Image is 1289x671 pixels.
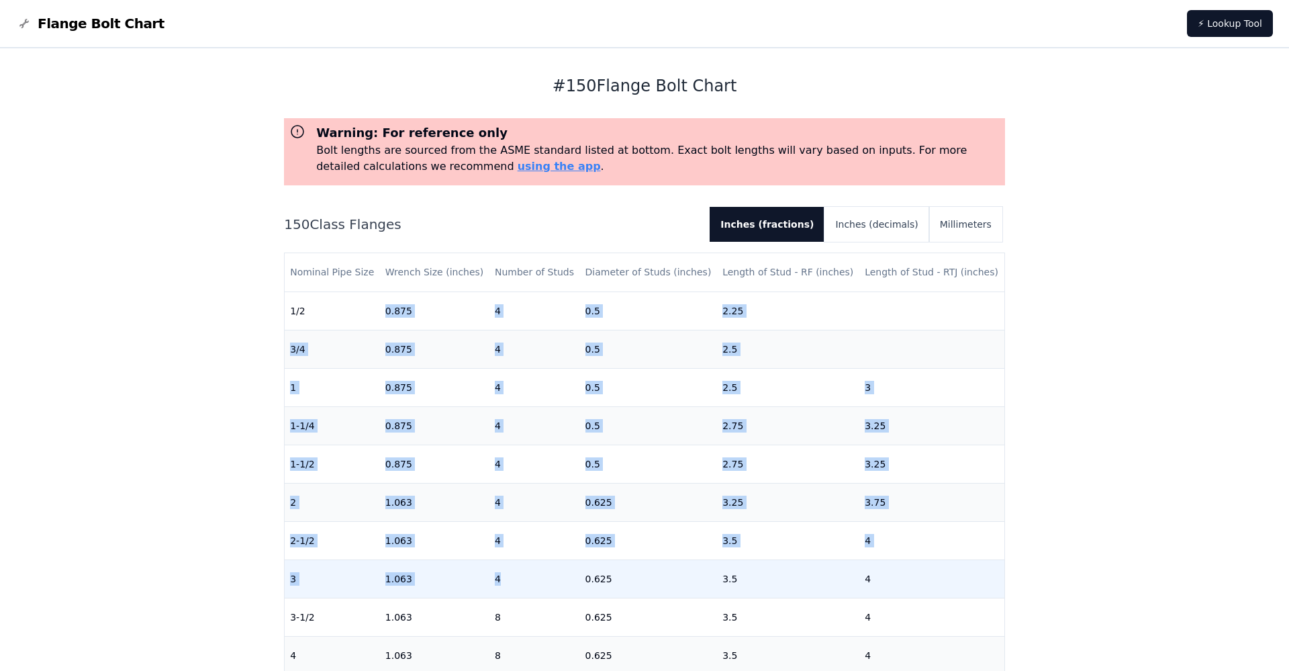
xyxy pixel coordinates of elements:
td: 2.5 [717,368,859,406]
td: 0.5 [580,368,718,406]
td: 4 [859,560,1004,598]
h2: 150 Class Flanges [284,215,699,234]
td: 3 [285,560,380,598]
td: 0.625 [580,483,718,521]
td: 0.5 [580,330,718,368]
td: 0.875 [380,292,489,330]
p: Bolt lengths are sourced from the ASME standard listed at bottom. Exact bolt lengths will vary ba... [316,142,1000,175]
td: 3.5 [717,598,859,636]
img: Flange Bolt Chart Logo [16,15,32,32]
td: 3.25 [859,445,1004,483]
td: 2.75 [717,445,859,483]
td: 3.25 [859,406,1004,445]
span: Flange Bolt Chart [38,14,164,33]
td: 4 [489,368,580,406]
td: 3-1/2 [285,598,380,636]
th: Number of Studs [489,253,580,292]
td: 2 [285,483,380,521]
td: 0.625 [580,598,718,636]
td: 0.875 [380,330,489,368]
td: 1.063 [380,560,489,598]
td: 4 [859,521,1004,560]
h1: # 150 Flange Bolt Chart [284,75,1005,97]
td: 3.25 [717,483,859,521]
td: 0.5 [580,292,718,330]
td: 2.25 [717,292,859,330]
th: Length of Stud - RTJ (inches) [859,253,1004,292]
a: ⚡ Lookup Tool [1187,10,1273,37]
td: 0.875 [380,445,489,483]
th: Diameter of Studs (inches) [580,253,718,292]
td: 3.5 [717,521,859,560]
button: Millimeters [929,207,1002,242]
td: 4 [489,330,580,368]
td: 3.75 [859,483,1004,521]
a: using the app [518,160,601,173]
a: Flange Bolt Chart LogoFlange Bolt Chart [16,14,164,33]
td: 8 [489,598,580,636]
td: 2.5 [717,330,859,368]
td: 4 [489,292,580,330]
td: 4 [859,598,1004,636]
td: 1-1/4 [285,406,380,445]
td: 3/4 [285,330,380,368]
td: 2.75 [717,406,859,445]
td: 0.625 [580,560,718,598]
button: Inches (fractions) [710,207,824,242]
td: 0.625 [580,521,718,560]
th: Wrench Size (inches) [380,253,489,292]
th: Length of Stud - RF (inches) [717,253,859,292]
td: 0.875 [380,368,489,406]
td: 1/2 [285,292,380,330]
td: 3 [859,368,1004,406]
button: Inches (decimals) [824,207,928,242]
td: 4 [489,483,580,521]
td: 1-1/2 [285,445,380,483]
td: 4 [489,521,580,560]
td: 0.5 [580,406,718,445]
td: 0.5 [580,445,718,483]
td: 4 [489,560,580,598]
td: 0.875 [380,406,489,445]
td: 4 [489,406,580,445]
td: 1 [285,368,380,406]
td: 1.063 [380,598,489,636]
h3: Warning: For reference only [316,124,1000,142]
td: 1.063 [380,483,489,521]
td: 1.063 [380,521,489,560]
td: 4 [489,445,580,483]
td: 2-1/2 [285,521,380,560]
th: Nominal Pipe Size [285,253,380,292]
td: 3.5 [717,560,859,598]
